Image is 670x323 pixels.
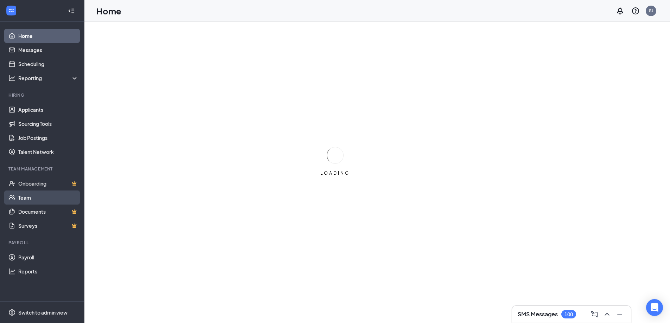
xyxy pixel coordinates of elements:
[8,7,15,14] svg: WorkstreamLogo
[564,311,573,317] div: 100
[518,310,558,318] h3: SMS Messages
[590,310,599,318] svg: ComposeMessage
[18,43,78,57] a: Messages
[18,190,78,205] a: Team
[589,309,600,320] button: ComposeMessage
[616,7,624,15] svg: Notifications
[18,75,79,82] div: Reporting
[8,92,77,98] div: Hiring
[8,166,77,172] div: Team Management
[18,205,78,219] a: DocumentsCrown
[18,309,68,316] div: Switch to admin view
[18,145,78,159] a: Talent Network
[18,117,78,131] a: Sourcing Tools
[18,103,78,117] a: Applicants
[18,176,78,190] a: OnboardingCrown
[18,131,78,145] a: Job Postings
[631,7,640,15] svg: QuestionInfo
[18,264,78,278] a: Reports
[8,309,15,316] svg: Settings
[96,5,121,17] h1: Home
[18,219,78,233] a: SurveysCrown
[8,75,15,82] svg: Analysis
[18,29,78,43] a: Home
[649,8,653,14] div: SJ
[646,299,663,316] div: Open Intercom Messenger
[8,240,77,246] div: Payroll
[18,57,78,71] a: Scheduling
[601,309,613,320] button: ChevronUp
[318,170,353,176] div: LOADING
[68,7,75,14] svg: Collapse
[614,309,625,320] button: Minimize
[18,250,78,264] a: Payroll
[615,310,624,318] svg: Minimize
[603,310,611,318] svg: ChevronUp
